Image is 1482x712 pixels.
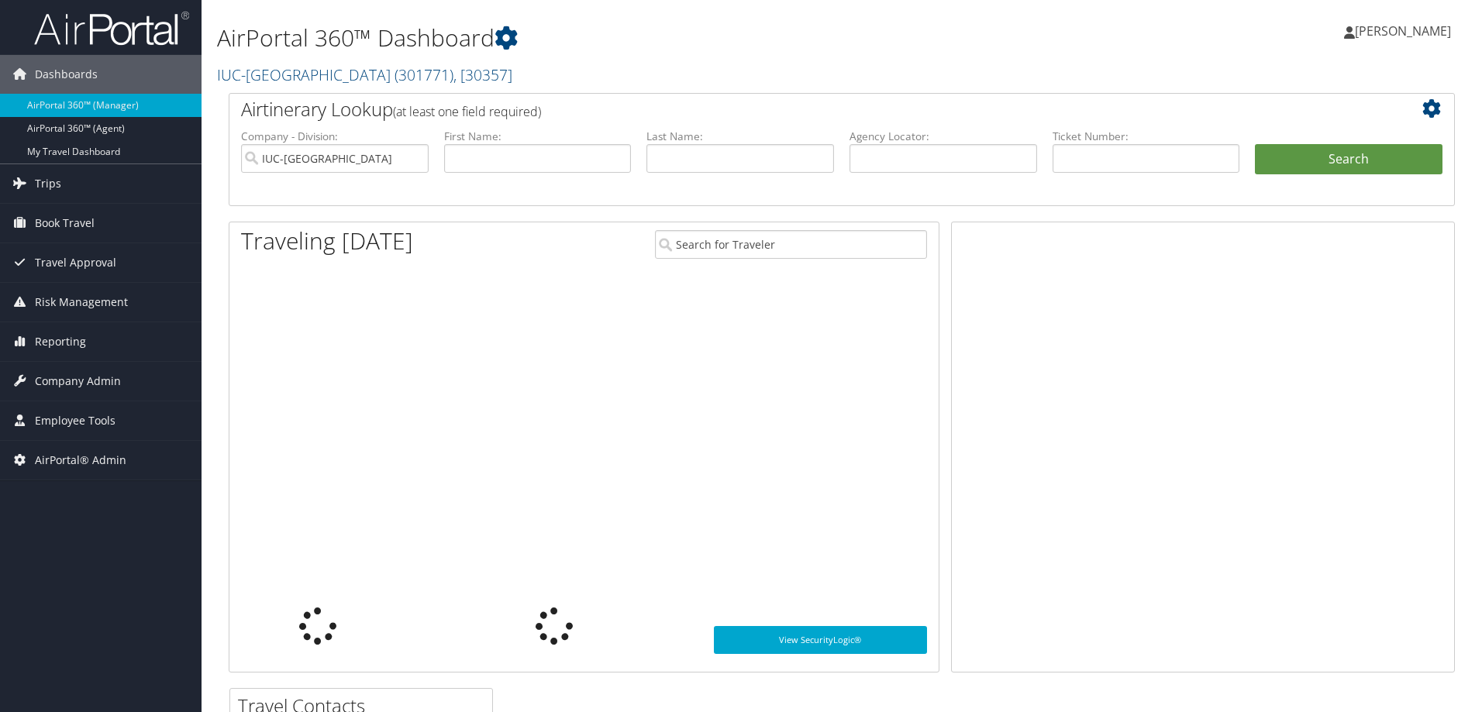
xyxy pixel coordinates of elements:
[241,225,413,257] h1: Traveling [DATE]
[714,626,927,654] a: View SecurityLogic®
[646,129,834,144] label: Last Name:
[217,22,1050,54] h1: AirPortal 360™ Dashboard
[35,55,98,94] span: Dashboards
[655,230,927,259] input: Search for Traveler
[1053,129,1240,144] label: Ticket Number:
[35,164,61,203] span: Trips
[35,362,121,401] span: Company Admin
[453,64,512,85] span: , [ 30357 ]
[850,129,1037,144] label: Agency Locator:
[35,204,95,242] span: Book Travel
[35,401,115,440] span: Employee Tools
[444,129,632,144] label: First Name:
[35,243,116,282] span: Travel Approval
[1355,22,1451,40] span: [PERSON_NAME]
[241,96,1340,122] h2: Airtinerary Lookup
[1255,144,1442,175] button: Search
[35,441,126,480] span: AirPortal® Admin
[217,64,512,85] a: IUC-[GEOGRAPHIC_DATA]
[1344,8,1466,54] a: [PERSON_NAME]
[35,283,128,322] span: Risk Management
[395,64,453,85] span: ( 301771 )
[393,103,541,120] span: (at least one field required)
[34,10,189,46] img: airportal-logo.png
[35,322,86,361] span: Reporting
[241,129,429,144] label: Company - Division:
